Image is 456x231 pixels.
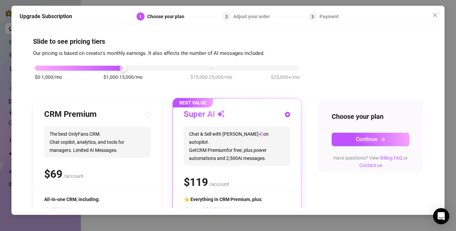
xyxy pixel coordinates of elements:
span: Izzy with AI Messages [184,207,249,212]
span: The best OnlyFans CRM. Chat copilot, analytics, and tools for managers. Limited AI Messages. [44,127,151,158]
span: $ [44,168,62,180]
span: 👈 Everything in CRM Premium, plus: [184,197,263,202]
span: Our pricing is based on creator's monthly earnings. It also affects the number of AI messages inc... [33,50,265,56]
button: Continuearrow-right [332,133,409,146]
span: Continue [356,136,377,142]
span: 1 [139,14,142,19]
h4: Slide to see pricing tiers [33,37,423,46]
span: /account [209,181,229,187]
span: close [432,12,438,18]
span: $25,000+/mo [271,73,300,81]
h3: Super AI [184,109,225,120]
a: Contact us [359,163,382,168]
span: Close [430,12,440,18]
div: Choose your plan [147,12,188,21]
span: arrow-right [380,137,386,142]
div: Open Intercom Messenger [433,208,449,224]
span: Chat & Sell with [PERSON_NAME] on autopilot. Get CRM Premium for free, plus power automations and... [184,127,290,166]
a: Billing FAQ [380,155,402,161]
div: Adjust your order [233,12,274,21]
h5: Upgrade Subscription [20,12,72,21]
button: Close [430,10,440,21]
span: 3 [311,14,314,19]
span: Have questions? View or [333,155,408,168]
div: Payment [320,12,339,21]
span: $1,000-15,000/mo [103,73,143,81]
span: $15,000-25,000/mo [190,73,232,81]
span: $0-1,000/mo [35,73,62,81]
span: /account [63,173,84,179]
span: $ [184,176,208,189]
span: 2 [225,14,228,19]
span: BEST VALUE [173,98,213,107]
h3: CRM Premium [44,109,97,120]
span: AI Messages [44,207,87,212]
span: All-in-one CRM, including: [44,197,100,202]
h4: Choose your plan [332,112,409,121]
